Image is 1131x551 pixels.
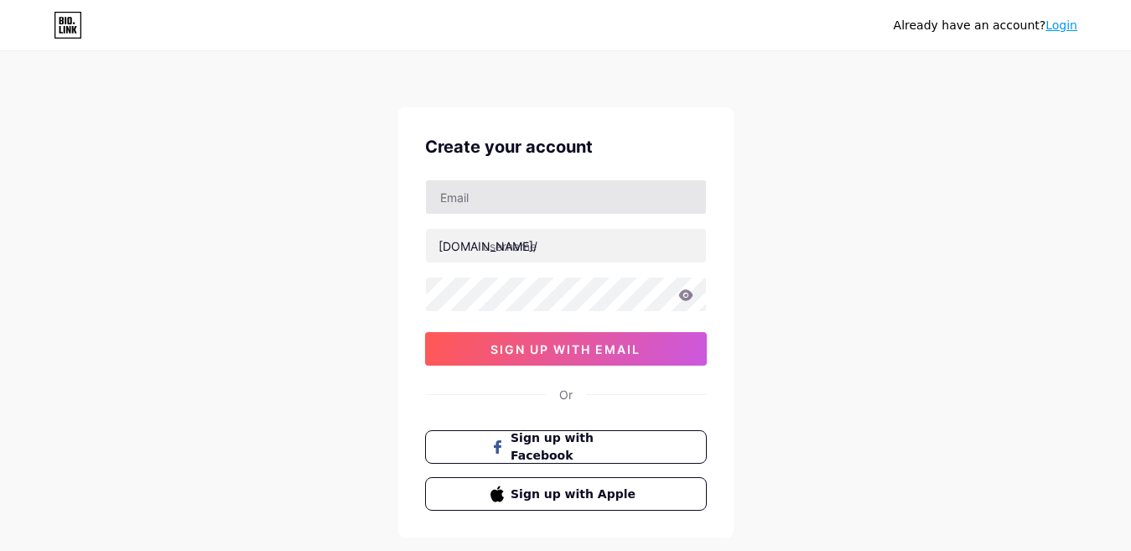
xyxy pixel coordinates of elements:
input: username [426,229,706,263]
button: Sign up with Facebook [425,430,707,464]
input: Email [426,180,706,214]
div: Or [559,386,573,403]
span: Sign up with Facebook [511,429,641,465]
div: [DOMAIN_NAME]/ [438,237,537,255]
div: Already have an account? [894,17,1077,34]
button: sign up with email [425,332,707,366]
button: Sign up with Apple [425,477,707,511]
a: Login [1045,18,1077,32]
div: Create your account [425,134,707,159]
span: Sign up with Apple [511,486,641,503]
span: sign up with email [490,342,641,356]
